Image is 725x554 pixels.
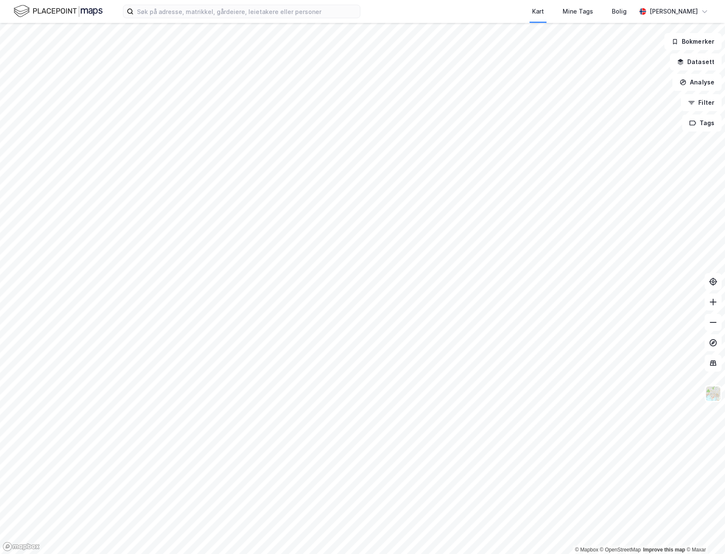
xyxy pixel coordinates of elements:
[563,6,593,17] div: Mine Tags
[3,542,40,551] a: Mapbox homepage
[134,5,360,18] input: Søk på adresse, matrikkel, gårdeiere, leietakere eller personer
[683,513,725,554] iframe: Chat Widget
[664,33,722,50] button: Bokmerker
[532,6,544,17] div: Kart
[650,6,698,17] div: [PERSON_NAME]
[670,53,722,70] button: Datasett
[705,386,721,402] img: Z
[643,547,685,553] a: Improve this map
[14,4,103,19] img: logo.f888ab2527a4732fd821a326f86c7f29.svg
[575,547,598,553] a: Mapbox
[681,94,722,111] button: Filter
[612,6,627,17] div: Bolig
[682,115,722,132] button: Tags
[600,547,641,553] a: OpenStreetMap
[672,74,722,91] button: Analyse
